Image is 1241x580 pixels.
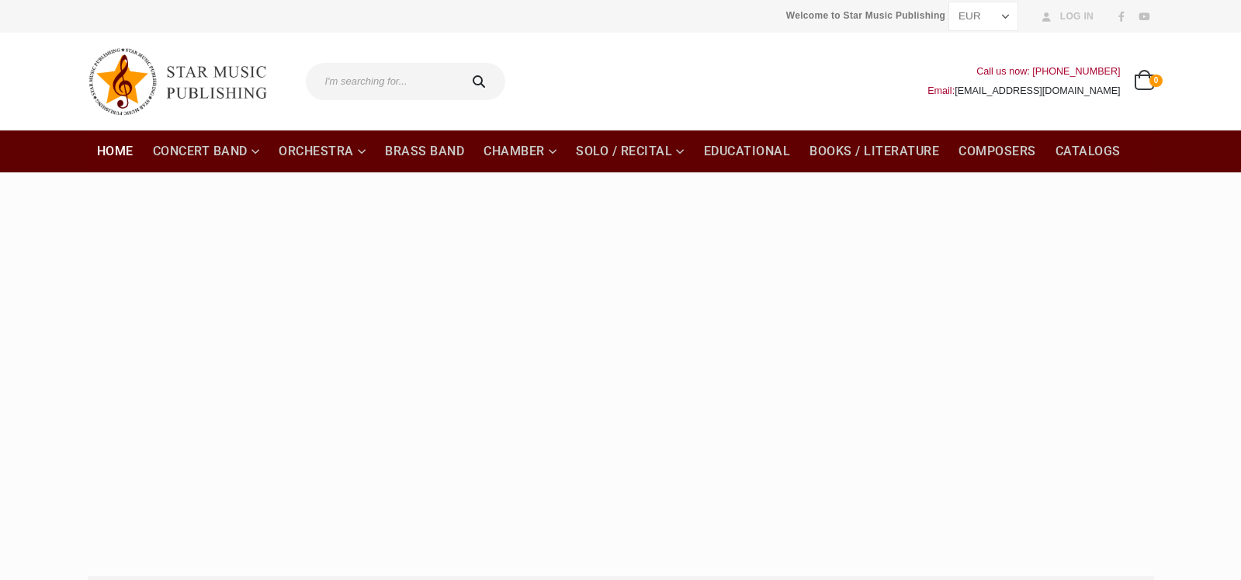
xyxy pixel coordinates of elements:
a: Educational [695,130,800,172]
a: Log In [1036,6,1094,26]
button: Search [456,63,506,100]
a: Facebook [1111,6,1132,26]
a: Home [88,130,143,172]
img: Star Music Publishing [88,40,282,123]
a: [EMAIL_ADDRESS][DOMAIN_NAME] [955,85,1120,96]
a: Youtube [1134,6,1154,26]
a: Concert Band [144,130,269,172]
input: I'm searching for... [306,63,456,100]
span: 0 [1149,75,1162,87]
a: Solo / Recital [567,130,694,172]
a: Chamber [474,130,566,172]
a: Books / Literature [800,130,948,172]
a: Orchestra [269,130,375,172]
div: Email: [927,82,1120,101]
a: Composers [949,130,1045,172]
span: Welcome to Star Music Publishing [786,4,945,27]
a: Catalogs [1046,130,1130,172]
div: Call us now: [PHONE_NUMBER] [927,62,1120,82]
a: Brass Band [376,130,473,172]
